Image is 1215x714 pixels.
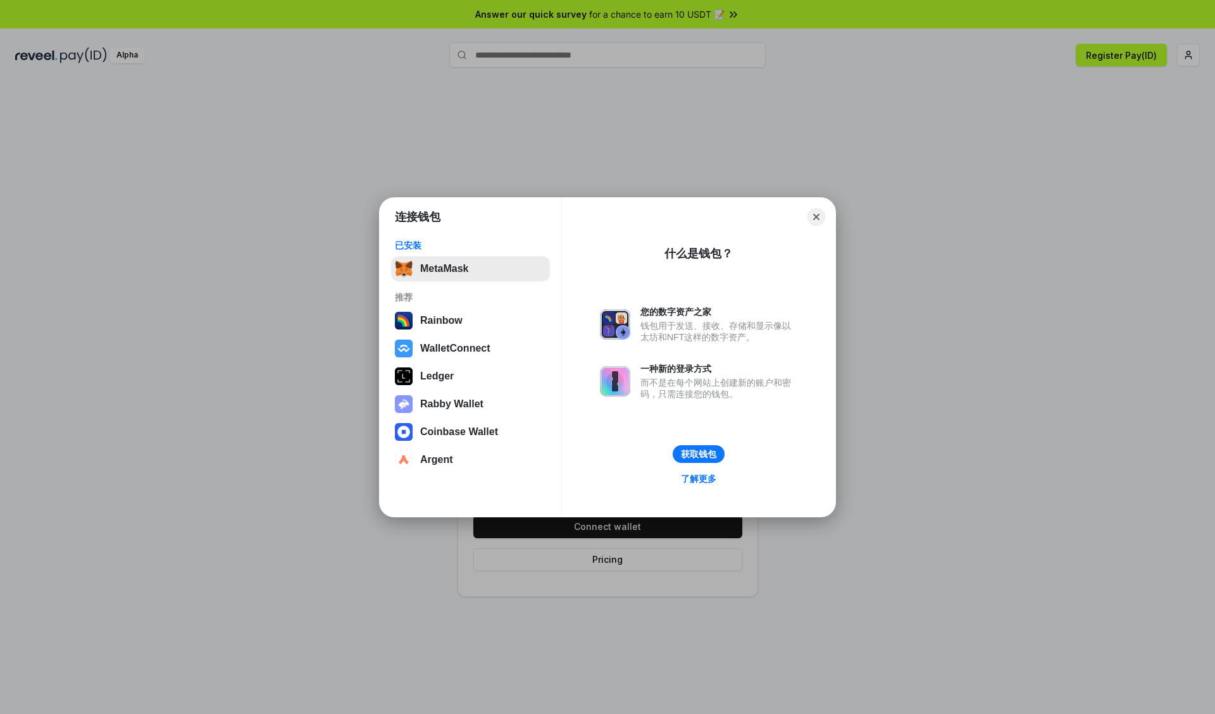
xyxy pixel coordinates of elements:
[391,308,550,333] button: Rainbow
[420,398,483,410] div: Rabby Wallet
[395,209,440,225] h1: 连接钱包
[395,367,413,385] img: svg+xml,%3Csvg%20xmlns%3D%22http%3A%2F%2Fwww.w3.org%2F2000%2Fsvg%22%20width%3D%2228%22%20height%3...
[600,309,630,340] img: svg+xml,%3Csvg%20xmlns%3D%22http%3A%2F%2Fwww.w3.org%2F2000%2Fsvg%22%20fill%3D%22none%22%20viewBox...
[681,448,716,460] div: 获取钱包
[420,371,454,382] div: Ledger
[640,320,797,343] div: 钱包用于发送、接收、存储和显示像以太坊和NFT这样的数字资产。
[395,260,413,278] img: svg+xml,%3Csvg%20fill%3D%22none%22%20height%3D%2233%22%20viewBox%3D%220%200%2035%2033%22%20width%...
[664,246,733,261] div: 什么是钱包？
[420,315,463,326] div: Rainbow
[673,445,725,463] button: 获取钱包
[391,364,550,389] button: Ledger
[673,471,724,487] a: 了解更多
[395,395,413,413] img: svg+xml,%3Csvg%20xmlns%3D%22http%3A%2F%2Fwww.w3.org%2F2000%2Fsvg%22%20fill%3D%22none%22%20viewBox...
[807,208,825,226] button: Close
[391,336,550,361] button: WalletConnect
[681,473,716,484] div: 了解更多
[420,454,453,465] div: Argent
[420,343,490,354] div: WalletConnect
[391,256,550,281] button: MetaMask
[395,312,413,329] img: svg+xml,%3Csvg%20width%3D%22120%22%20height%3D%22120%22%20viewBox%3D%220%200%20120%20120%22%20fil...
[420,426,498,438] div: Coinbase Wallet
[391,447,550,472] button: Argent
[391,419,550,445] button: Coinbase Wallet
[395,340,413,357] img: svg+xml,%3Csvg%20width%3D%2228%22%20height%3D%2228%22%20viewBox%3D%220%200%2028%2028%22%20fill%3D...
[640,363,797,374] div: 一种新的登录方式
[640,377,797,400] div: 而不是在每个网站上创建新的账户和密码，只需连接您的钱包。
[391,391,550,417] button: Rabby Wallet
[395,451,413,469] img: svg+xml,%3Csvg%20width%3D%2228%22%20height%3D%2228%22%20viewBox%3D%220%200%2028%2028%22%20fill%3D...
[395,292,546,303] div: 推荐
[395,240,546,251] div: 已安装
[640,306,797,317] div: 您的数字资产之家
[395,423,413,441] img: svg+xml,%3Csvg%20width%3D%2228%22%20height%3D%2228%22%20viewBox%3D%220%200%2028%2028%22%20fill%3D...
[600,366,630,397] img: svg+xml,%3Csvg%20xmlns%3D%22http%3A%2F%2Fwww.w3.org%2F2000%2Fsvg%22%20fill%3D%22none%22%20viewBox...
[420,263,468,274] div: MetaMask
